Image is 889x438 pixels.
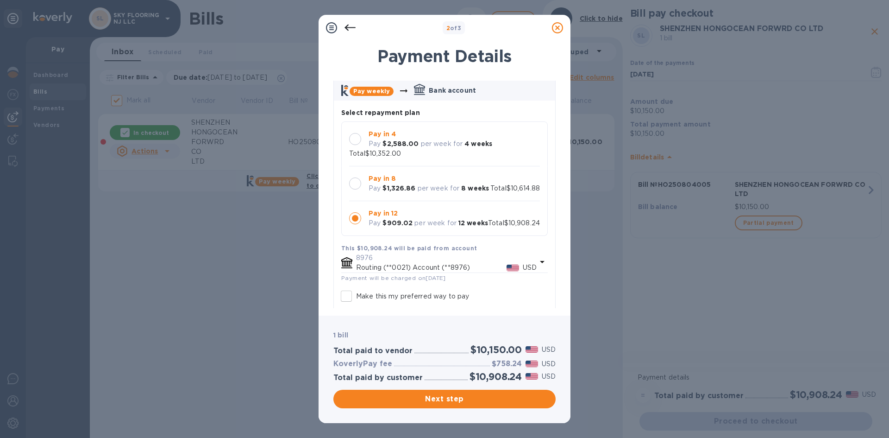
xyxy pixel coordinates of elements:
span: 2 [446,25,450,32]
b: Select repayment plan [341,109,420,116]
img: USD [507,265,519,271]
b: Pay in 8 [369,175,396,182]
p: Pay [369,139,381,149]
b: Pay in 4 [369,130,396,138]
b: Pay weekly [353,88,390,95]
b: $1,326.86 [382,184,415,192]
p: Total $10,614.88 [490,184,540,193]
b: of 3 [446,25,462,32]
b: This $10,908.24 will be paid from account [341,245,477,252]
h2: $10,150.00 [470,344,522,355]
b: 8 weeks [461,184,489,192]
p: USD [542,372,556,381]
h3: Total paid by customer [333,374,423,382]
b: 4 weeks [464,140,492,147]
p: per week for [421,139,463,149]
b: 12 weeks [458,219,488,227]
p: USD [542,359,556,369]
h3: Total paid to vendor [333,347,413,355]
p: Routing (**0021) Account (**8976) [356,263,507,273]
b: $909.02 [382,219,413,227]
p: USD [542,345,556,355]
img: USD [526,373,538,380]
p: Pay [369,218,381,228]
b: $2,588.00 [382,140,419,147]
img: USD [526,346,538,353]
p: Make this my preferred way to pay [356,292,469,301]
h3: $758.24 [492,360,522,368]
h3: KoverlyPay fee [333,360,392,368]
p: per week for [418,184,460,193]
p: per week for [414,218,457,228]
h2: $10,908.24 [470,371,522,382]
p: 8976 [356,253,537,263]
img: USD [526,361,538,367]
p: Pay [369,184,381,193]
span: Payment will be charged on [DATE] [341,274,446,281]
span: Next step [341,394,548,405]
p: Total $10,352.00 [349,149,401,159]
p: Total $10,908.24 [488,218,540,228]
p: USD [523,263,537,273]
b: Pay in 12 [369,209,398,217]
h1: Payment Details [333,46,556,66]
b: 1 bill [333,331,348,339]
button: Next step [333,390,556,408]
p: Bank account [429,86,476,95]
